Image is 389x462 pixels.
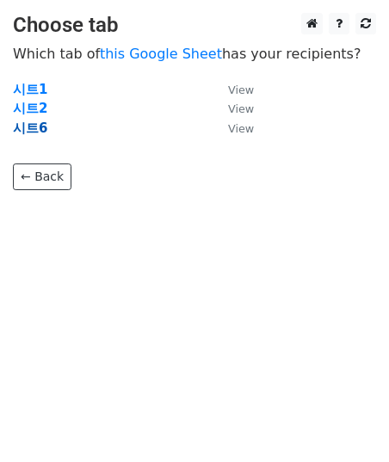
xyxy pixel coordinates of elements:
[13,101,47,116] a: 시트2
[228,83,254,96] small: View
[100,46,222,62] a: this Google Sheet
[211,101,254,116] a: View
[228,122,254,135] small: View
[211,120,254,136] a: View
[228,102,254,115] small: View
[13,82,47,97] a: 시트1
[13,163,71,190] a: ← Back
[13,120,47,136] a: 시트6
[13,13,376,38] h3: Choose tab
[13,45,376,63] p: Which tab of has your recipients?
[211,82,254,97] a: View
[303,379,389,462] iframe: Chat Widget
